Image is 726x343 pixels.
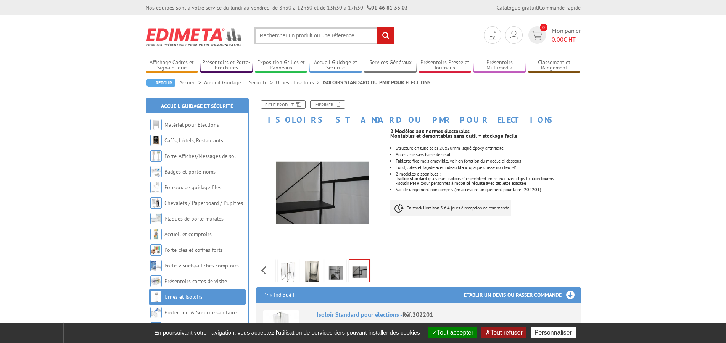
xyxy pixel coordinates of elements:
[367,4,408,11] strong: 01 46 81 33 03
[396,146,580,150] li: Structure en tube acier 20x20mm laqué époxy anthracite
[396,152,580,157] li: Accès aisé sans barre de seuil
[489,31,496,40] img: devis rapide
[322,79,430,86] li: ISOLOIRS STANDARD OU PMR POUR ELECTIONS
[150,260,162,271] img: Porte-visuels/affiches comptoirs
[164,153,236,159] a: Porte-Affiches/Messages de sol
[164,168,216,175] a: Badges et porte-noms
[303,261,321,285] img: isoloirs_standard_pour_elections_202201_tablette.jpg
[150,275,162,287] img: Présentoirs cartes de visite
[263,287,299,303] p: Prix indiqué HT
[150,150,162,162] img: Porte-Affiches/Messages de sol
[276,79,322,86] a: Urnes et isoloirs
[146,79,175,87] a: Retour
[150,119,162,130] img: Matériel pour Élections
[390,134,580,138] div: Montables et démontables sans outil + stockage facile
[531,327,576,338] button: Personnaliser (fenêtre modale)
[150,213,162,224] img: Plaques de porte murales
[396,187,580,192] li: Sac de rangement non compris (en accesoire uniquement pour la ref 202201)
[150,135,162,146] img: Cafés, Hôtels, Restaurants
[254,27,394,44] input: Rechercher un produit ou une référence...
[364,59,417,72] a: Services Généraux
[161,103,233,110] a: Accueil Guidage et Sécurité
[164,137,223,144] a: Cafés, Hôtels, Restaurants
[327,261,345,285] img: isoloirs_pmr_pour_elections_202202_tablette.jpg
[179,79,204,86] a: Accueil
[164,200,243,206] a: Chevalets / Paperboard / Pupitres
[146,59,198,72] a: Affichage Cadres et Signalétique
[396,165,580,170] li: Fond, côtés et façade avec rideau blanc opaque classé non feu M1
[540,24,547,31] span: 0
[200,59,253,72] a: Présentoirs et Porte-brochures
[164,246,223,253] a: Porte-clés et coffres-forts
[510,31,518,40] img: devis rapide
[473,59,526,72] a: Présentoirs Multimédia
[481,327,526,338] button: Tout refuser
[377,27,394,44] input: rechercher
[402,311,433,318] span: Réf.202201
[526,26,581,44] a: devis rapide 0 Mon panier 0,00€ HT
[317,310,574,319] div: Isoloir Standard pour élections -
[255,59,307,72] a: Exposition Grilles et Panneaux
[497,4,538,11] a: Catalogue gratuit
[146,23,243,51] img: Edimeta
[396,176,580,181] div: - plusieurs isoloirs s’assemblent entre eux avec clips fixation fournis
[150,229,162,240] img: Accueil et comptoirs
[539,4,581,11] a: Commande rapide
[164,278,227,285] a: Présentoirs cartes de visite
[150,197,162,209] img: Chevalets / Paperboard / Pupitres
[204,79,276,86] a: Accueil Guidage et Sécurité
[396,172,580,176] div: 2 modèles disponibles :
[552,35,563,43] span: 0,00
[552,35,581,44] span: € HT
[397,176,429,181] strong: Isoloir standard :
[164,309,237,316] a: Protection & Sécurité sanitaire
[390,200,511,216] p: En stock livraison 3 à 4 jours à réception de commande
[390,129,580,134] div: 2 Modèles aux normes électorales
[146,4,408,11] div: Nos équipes sont à votre service du lundi au vendredi de 8h30 à 12h30 et de 13h30 à 17h30
[279,261,298,285] img: isoloir_elections_standard_202201.jpg
[309,59,362,72] a: Accueil Guidage et Sécurité
[464,287,581,303] h3: Etablir un devis ou passer commande
[164,293,203,300] a: Urnes et isoloirs
[164,231,212,238] a: Accueil et comptoirs
[164,184,221,191] a: Poteaux de guidage files
[497,4,581,11] div: |
[419,59,471,72] a: Présentoirs Presse et Journaux
[261,100,306,109] a: Fiche produit
[150,166,162,177] img: Badges et porte-noms
[396,181,580,185] div: - pour personnes à mobilité réduite avec tablette adaptée
[256,128,385,257] img: isoloirs_pmr_pour_elections_202202_tablette_2.jpg
[396,159,580,163] li: Tablette fixe mais amovible, voir en fonction du modèle ci-dessous
[310,100,345,109] a: Imprimer
[150,244,162,256] img: Porte-clés et coffres-forts
[150,291,162,303] img: Urnes et isoloirs
[150,329,424,336] span: En poursuivant votre navigation, vous acceptez l'utilisation de services tiers pouvant installer ...
[260,264,267,277] span: Previous
[164,215,224,222] a: Plaques de porte murales
[528,59,581,72] a: Classement et Rangement
[164,262,239,269] a: Porte-visuels/affiches comptoirs
[349,260,369,284] img: isoloirs_pmr_pour_elections_202202_tablette_2.jpg
[150,307,162,318] img: Protection & Sécurité sanitaire
[552,26,581,44] span: Mon panier
[150,322,162,334] img: Supports cycles et racks à vélos
[397,180,422,186] strong: Isoloir PMR :
[531,31,542,40] img: devis rapide
[150,182,162,193] img: Poteaux de guidage files
[164,121,219,128] a: Matériel pour Élections
[428,327,477,338] button: Tout accepter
